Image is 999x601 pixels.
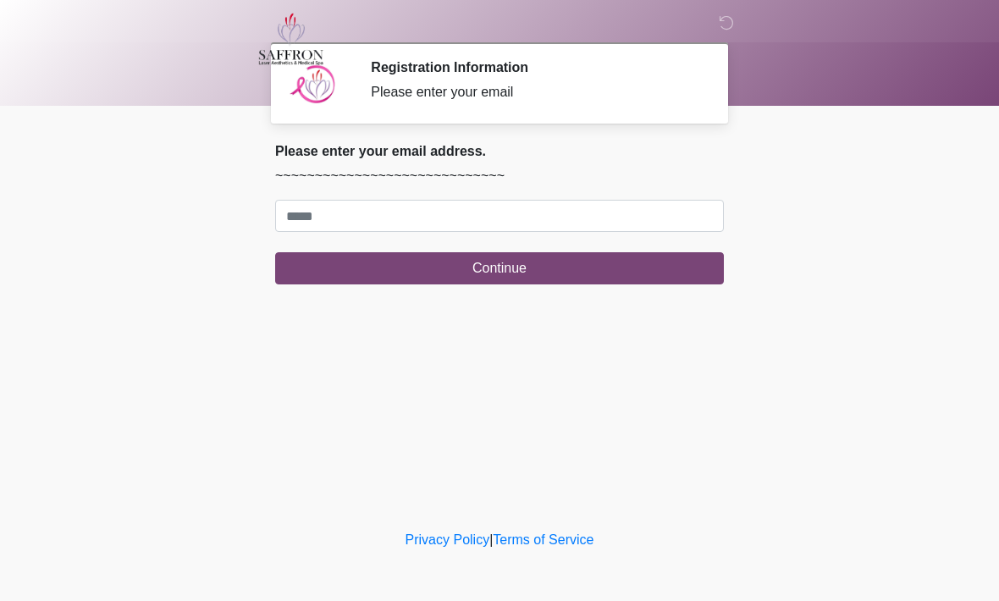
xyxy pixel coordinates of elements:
a: Terms of Service [493,532,593,547]
div: Please enter your email [371,82,698,102]
a: | [489,532,493,547]
img: Saffron Laser Aesthetics and Medical Spa Logo [258,13,324,65]
p: ~~~~~~~~~~~~~~~~~~~~~~~~~~~~~ [275,166,724,186]
img: Agent Avatar [288,59,339,110]
h2: Please enter your email address. [275,143,724,159]
button: Continue [275,252,724,284]
a: Privacy Policy [406,532,490,547]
